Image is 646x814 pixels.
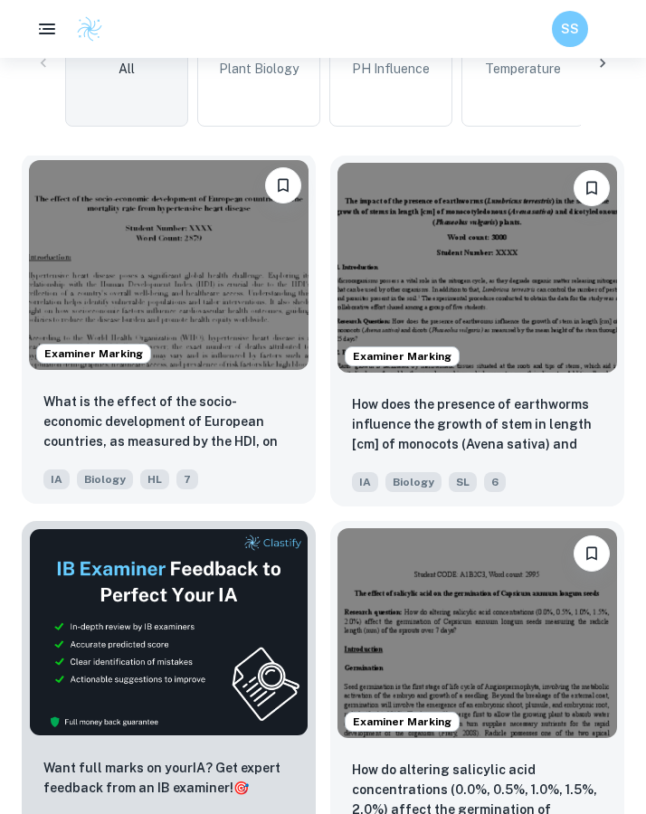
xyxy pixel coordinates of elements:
[385,472,442,492] span: Biology
[265,167,301,203] button: Bookmark
[176,469,198,489] span: 7
[330,156,624,506] a: Examiner MarkingBookmarkHow does the presence of earthworms influence the growth of stem in lengt...
[346,348,459,364] span: Examiner Marking
[43,469,70,489] span: IA
[22,156,316,506] a: Examiner MarkingBookmarkWhat is the effect of the socio-economic development of European countrie...
[484,472,506,492] span: 6
[119,59,135,79] span: All
[76,15,103,43] img: Clastify logo
[449,472,477,492] span: SL
[346,714,459,730] span: Examiner Marking
[219,59,299,79] span: Plant Biology
[77,469,133,489] span: Biology
[29,160,309,370] img: Biology IA example thumbnail: What is the effect of the socio-economic
[574,170,610,206] button: Bookmark
[65,15,103,43] a: Clastify logo
[552,11,588,47] button: SS
[140,469,169,489] span: HL
[337,528,617,738] img: Biology IA example thumbnail: How do altering salicylic acid concentra
[37,345,150,362] span: Examiner Marking
[233,781,249,795] span: 🎯
[560,19,581,39] h6: SS
[29,528,309,736] img: Thumbnail
[352,394,603,456] p: How does the presence of earthworms influence the growth of stem in length [cm] of monocots (Aven...
[352,59,430,79] span: pH Influence
[337,163,617,373] img: Biology IA example thumbnail: How does the presence of earthworms infl
[574,535,610,572] button: Bookmark
[485,59,561,79] span: Temperature
[352,472,378,492] span: IA
[43,392,294,453] p: What is the effect of the socio-economic development of European countries, as measured by the HD...
[43,758,294,798] p: Want full marks on your IA ? Get expert feedback from an IB examiner!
